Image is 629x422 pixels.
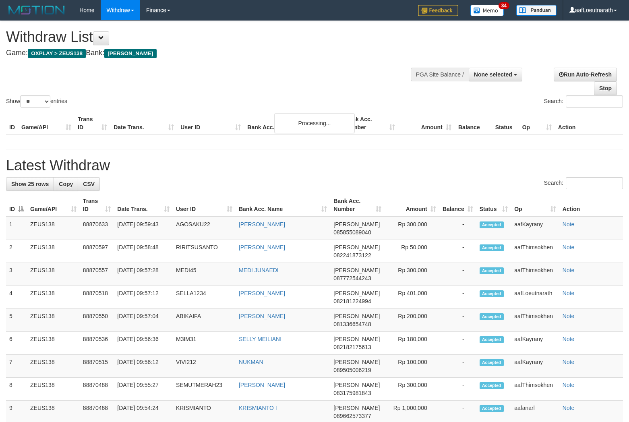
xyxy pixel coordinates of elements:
[110,112,177,135] th: Date Trans.
[239,336,281,342] a: SELLY MEILIANI
[173,217,236,240] td: AGOSAKU22
[511,286,559,309] td: aafLoeutnarath
[239,244,285,250] a: [PERSON_NAME]
[173,378,236,401] td: SEMUTMERAH23
[563,336,575,342] a: Note
[333,244,380,250] span: [PERSON_NAME]
[6,194,27,217] th: ID: activate to sort column descending
[239,359,263,365] a: NUKMAN
[27,355,80,378] td: ZEUS138
[6,112,18,135] th: ID
[173,355,236,378] td: VIVI212
[563,290,575,296] a: Note
[239,313,285,319] a: [PERSON_NAME]
[439,378,476,401] td: -
[499,2,509,9] span: 34
[511,355,559,378] td: aafKayrany
[6,286,27,309] td: 4
[333,275,371,281] span: Copy 087772544243 to clipboard
[333,229,371,236] span: Copy 085855089040 to clipboard
[474,71,512,78] span: None selected
[80,332,114,355] td: 88870536
[6,332,27,355] td: 6
[385,263,439,286] td: Rp 300,000
[439,263,476,286] td: -
[566,177,623,189] input: Search:
[27,309,80,332] td: ZEUS138
[114,194,173,217] th: Date Trans.: activate to sort column ascending
[333,313,380,319] span: [PERSON_NAME]
[480,313,504,320] span: Accepted
[480,336,504,343] span: Accepted
[114,217,173,240] td: [DATE] 09:59:43
[544,95,623,108] label: Search:
[80,286,114,309] td: 88870518
[6,157,623,174] h1: Latest Withdraw
[480,359,504,366] span: Accepted
[114,378,173,401] td: [DATE] 09:55:27
[78,177,100,191] a: CSV
[6,263,27,286] td: 3
[236,194,330,217] th: Bank Acc. Name: activate to sort column ascending
[385,355,439,378] td: Rp 100,000
[480,382,504,389] span: Accepted
[398,112,455,135] th: Amount
[439,240,476,263] td: -
[439,194,476,217] th: Balance: activate to sort column ascending
[554,68,617,81] a: Run Auto-Refresh
[114,286,173,309] td: [DATE] 09:57:12
[239,405,277,411] a: KRISMIANTO I
[333,405,380,411] span: [PERSON_NAME]
[18,112,74,135] th: Game/API
[439,286,476,309] td: -
[480,221,504,228] span: Accepted
[469,68,522,81] button: None selected
[80,240,114,263] td: 88870597
[80,217,114,240] td: 88870633
[333,390,371,396] span: Copy 083175981843 to clipboard
[11,181,49,187] span: Show 25 rows
[333,321,371,327] span: Copy 081336654748 to clipboard
[330,194,385,217] th: Bank Acc. Number: activate to sort column ascending
[114,263,173,286] td: [DATE] 09:57:28
[6,217,27,240] td: 1
[239,267,279,273] a: MEDI JUNAEDI
[80,378,114,401] td: 88870488
[566,95,623,108] input: Search:
[480,290,504,297] span: Accepted
[333,290,380,296] span: [PERSON_NAME]
[80,263,114,286] td: 88870557
[6,177,54,191] a: Show 25 rows
[385,240,439,263] td: Rp 50,000
[59,181,73,187] span: Copy
[385,309,439,332] td: Rp 200,000
[27,217,80,240] td: ZEUS138
[173,240,236,263] td: RIRITSUSANTO
[555,112,623,135] th: Action
[480,267,504,274] span: Accepted
[74,112,110,135] th: Trans ID
[563,313,575,319] a: Note
[594,81,617,95] a: Stop
[333,367,371,373] span: Copy 089505006219 to clipboard
[563,244,575,250] a: Note
[480,405,504,412] span: Accepted
[333,298,371,304] span: Copy 082181224994 to clipboard
[385,217,439,240] td: Rp 300,000
[439,217,476,240] td: -
[83,181,95,187] span: CSV
[20,95,50,108] select: Showentries
[173,194,236,217] th: User ID: activate to sort column ascending
[173,263,236,286] td: MEDI45
[439,355,476,378] td: -
[511,240,559,263] td: aafThimsokhen
[80,355,114,378] td: 88870515
[239,290,285,296] a: [PERSON_NAME]
[6,49,411,57] h4: Game: Bank:
[333,221,380,228] span: [PERSON_NAME]
[27,286,80,309] td: ZEUS138
[173,286,236,309] td: SELLA1234
[563,359,575,365] a: Note
[28,49,86,58] span: OXPLAY > ZEUS138
[511,332,559,355] td: aafKayrany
